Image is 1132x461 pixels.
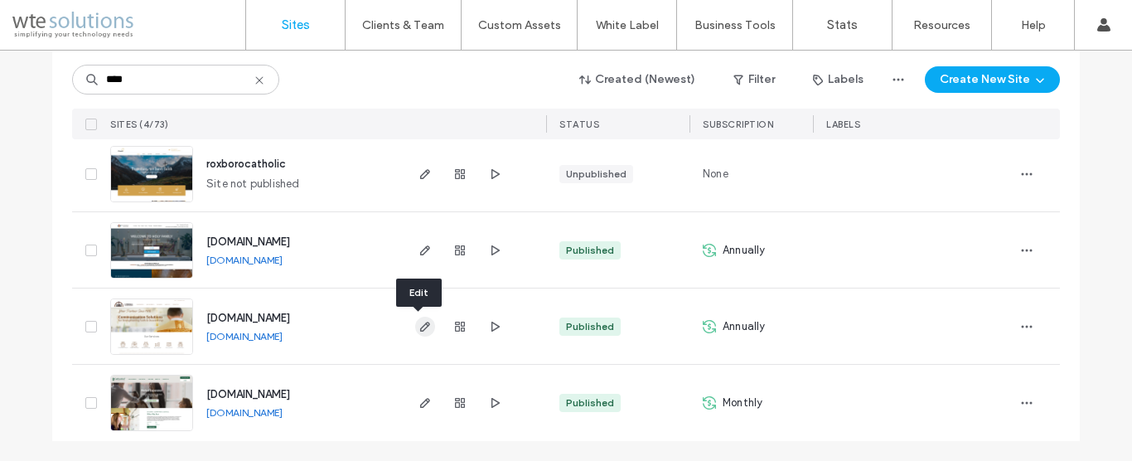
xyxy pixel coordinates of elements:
label: Resources [913,18,970,32]
a: [DOMAIN_NAME] [206,235,290,248]
a: [DOMAIN_NAME] [206,406,283,419]
a: [DOMAIN_NAME] [206,254,283,266]
span: LABELS [826,119,860,130]
div: Unpublished [566,167,626,182]
label: Stats [827,17,858,32]
button: Create New Site [925,66,1060,93]
span: Help [37,12,71,27]
span: Annually [723,242,766,259]
span: Monthly [723,395,762,411]
span: None [703,166,728,182]
button: Labels [798,66,878,93]
div: Edit [396,279,442,307]
a: roxborocatholic [206,158,286,170]
button: Filter [717,66,791,93]
button: Created (Newest) [565,66,710,93]
span: STATUS [559,119,599,130]
div: Published [566,319,614,334]
span: SITES (4/73) [110,119,168,130]
a: [DOMAIN_NAME] [206,388,290,400]
label: Clients & Team [362,18,444,32]
a: [DOMAIN_NAME] [206,312,290,324]
div: Published [566,243,614,258]
label: Sites [282,17,310,32]
label: Help [1021,18,1046,32]
label: White Label [596,18,659,32]
label: Custom Assets [478,18,561,32]
label: Business Tools [694,18,776,32]
span: Site not published [206,176,300,192]
div: Published [566,395,614,410]
a: [DOMAIN_NAME] [206,330,283,342]
span: Annually [723,318,766,335]
span: SUBSCRIPTION [703,119,773,130]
